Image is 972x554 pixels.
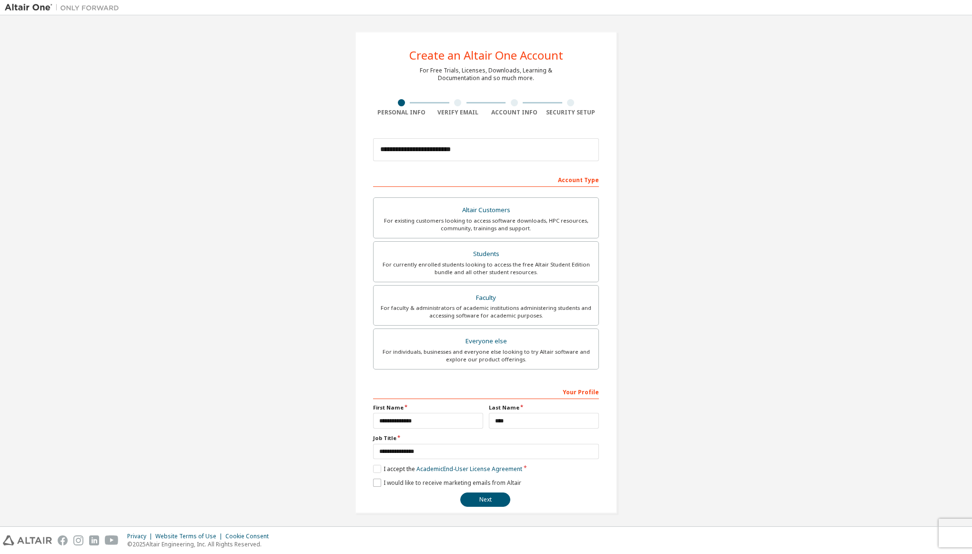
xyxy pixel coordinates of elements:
div: Security Setup [543,109,599,116]
a: Academic End-User License Agreement [416,465,522,473]
label: I would like to receive marketing emails from Altair [373,479,521,487]
div: Altair Customers [379,204,593,217]
div: Personal Info [373,109,430,116]
img: facebook.svg [58,535,68,545]
img: linkedin.svg [89,535,99,545]
img: altair_logo.svg [3,535,52,545]
div: Website Terms of Use [155,533,225,540]
div: Students [379,247,593,261]
div: For individuals, businesses and everyone else looking to try Altair software and explore our prod... [379,348,593,363]
img: Altair One [5,3,124,12]
div: For faculty & administrators of academic institutions administering students and accessing softwa... [379,304,593,319]
div: Create an Altair One Account [409,50,563,61]
label: First Name [373,404,483,411]
div: Privacy [127,533,155,540]
div: Account Type [373,172,599,187]
p: © 2025 Altair Engineering, Inc. All Rights Reserved. [127,540,274,548]
img: youtube.svg [105,535,119,545]
div: For Free Trials, Licenses, Downloads, Learning & Documentation and so much more. [420,67,552,82]
label: Last Name [489,404,599,411]
div: Everyone else [379,335,593,348]
div: For currently enrolled students looking to access the free Altair Student Edition bundle and all ... [379,261,593,276]
div: Verify Email [430,109,486,116]
button: Next [460,492,510,507]
div: Cookie Consent [225,533,274,540]
div: For existing customers looking to access software downloads, HPC resources, community, trainings ... [379,217,593,232]
img: instagram.svg [73,535,83,545]
div: Faculty [379,291,593,305]
label: I accept the [373,465,522,473]
label: Job Title [373,434,599,442]
div: Account Info [486,109,543,116]
div: Your Profile [373,384,599,399]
